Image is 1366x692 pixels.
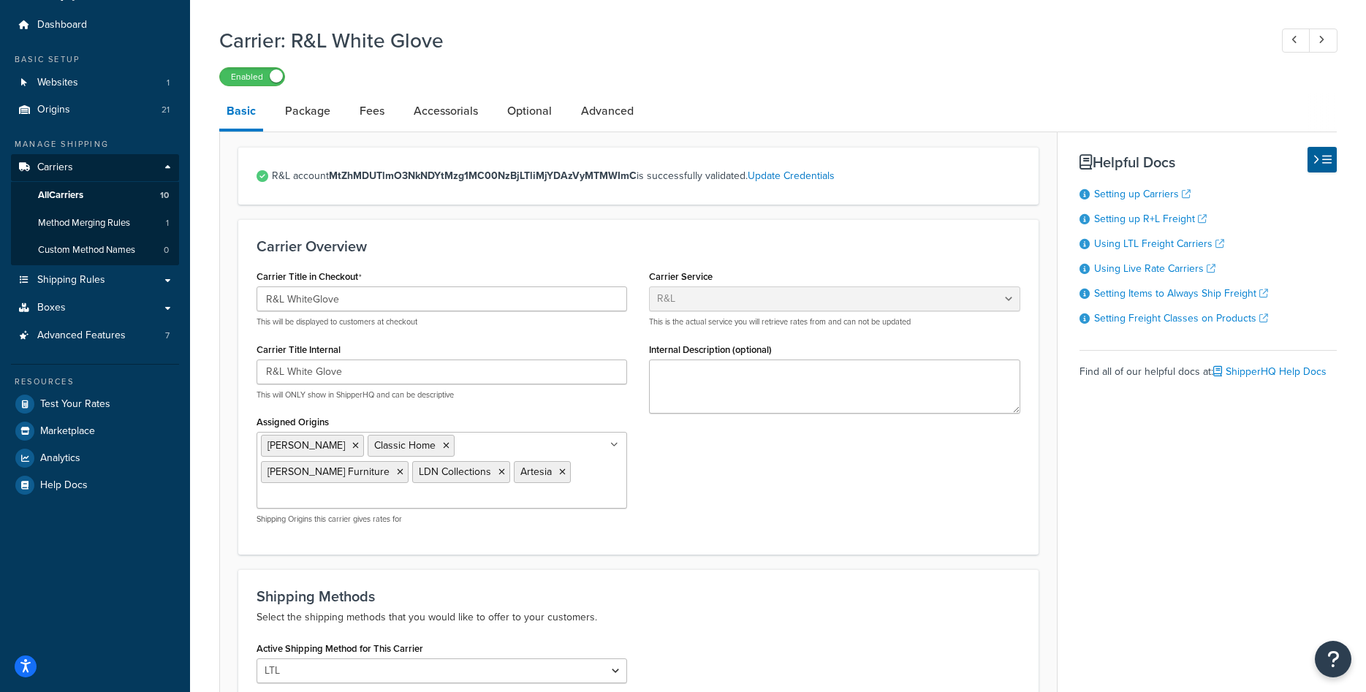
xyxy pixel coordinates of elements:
[1079,154,1337,170] h3: Helpful Docs
[574,94,641,129] a: Advanced
[11,182,179,209] a: AllCarriers10
[520,464,552,479] span: Artesia
[37,104,70,116] span: Origins
[11,210,179,237] a: Method Merging Rules1
[272,166,1020,186] span: R&L account is successfully validated.
[219,26,1255,55] h1: Carrier: R&L White Glove
[40,479,88,492] span: Help Docs
[11,376,179,388] div: Resources
[11,69,179,96] a: Websites1
[37,302,66,314] span: Boxes
[11,294,179,322] a: Boxes
[37,161,73,174] span: Carriers
[40,425,95,438] span: Marketplace
[748,168,835,183] a: Update Credentials
[649,316,1020,327] p: This is the actual service you will retrieve rates from and can not be updated
[38,244,135,256] span: Custom Method Names
[374,438,436,453] span: Classic Home
[257,643,423,654] label: Active Shipping Method for This Carrier
[257,271,362,283] label: Carrier Title in Checkout
[11,138,179,151] div: Manage Shipping
[649,271,713,282] label: Carrier Service
[11,237,179,264] li: Custom Method Names
[11,96,179,123] a: Origins21
[11,53,179,66] div: Basic Setup
[167,77,170,89] span: 1
[257,389,627,400] p: This will ONLY show in ShipperHQ and can be descriptive
[1094,211,1207,227] a: Setting up R+L Freight
[267,464,390,479] span: [PERSON_NAME] Furniture
[1309,28,1337,53] a: Next Record
[257,417,329,427] label: Assigned Origins
[257,344,341,355] label: Carrier Title Internal
[419,464,491,479] span: LDN Collections
[11,322,179,349] li: Advanced Features
[11,69,179,96] li: Websites
[166,217,169,229] span: 1
[1079,350,1337,382] div: Find all of our helpful docs at:
[257,609,1020,626] p: Select the shipping methods that you would like to offer to your customers.
[257,514,627,525] p: Shipping Origins this carrier gives rates for
[1094,186,1191,202] a: Setting up Carriers
[11,210,179,237] li: Method Merging Rules
[219,94,263,132] a: Basic
[11,472,179,498] a: Help Docs
[406,94,485,129] a: Accessorials
[1094,236,1224,251] a: Using LTL Freight Carriers
[162,104,170,116] span: 21
[220,68,284,85] label: Enabled
[1213,364,1327,379] a: ShipperHQ Help Docs
[40,452,80,465] span: Analytics
[165,330,170,342] span: 7
[37,77,78,89] span: Websites
[1315,641,1351,677] button: Open Resource Center
[649,344,772,355] label: Internal Description (optional)
[38,217,130,229] span: Method Merging Rules
[40,398,110,411] span: Test Your Rates
[11,445,179,471] a: Analytics
[11,267,179,294] a: Shipping Rules
[11,237,179,264] a: Custom Method Names0
[278,94,338,129] a: Package
[352,94,392,129] a: Fees
[11,391,179,417] a: Test Your Rates
[1094,261,1215,276] a: Using Live Rate Carriers
[11,96,179,123] li: Origins
[11,418,179,444] a: Marketplace
[37,330,126,342] span: Advanced Features
[38,189,83,202] span: All Carriers
[500,94,559,129] a: Optional
[1094,311,1268,326] a: Setting Freight Classes on Products
[37,19,87,31] span: Dashboard
[11,154,179,181] a: Carriers
[329,168,637,183] strong: MtZhMDUTlmO3NkNDYtMzg1MC00NzBjLTliMjYDAzVyMTMWImC
[11,154,179,265] li: Carriers
[257,238,1020,254] h3: Carrier Overview
[267,438,345,453] span: [PERSON_NAME]
[11,12,179,39] a: Dashboard
[160,189,169,202] span: 10
[164,244,169,256] span: 0
[1282,28,1310,53] a: Previous Record
[257,316,627,327] p: This will be displayed to customers at checkout
[257,588,1020,604] h3: Shipping Methods
[37,274,105,286] span: Shipping Rules
[11,322,179,349] a: Advanced Features7
[1094,286,1268,301] a: Setting Items to Always Ship Freight
[1308,147,1337,172] button: Hide Help Docs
